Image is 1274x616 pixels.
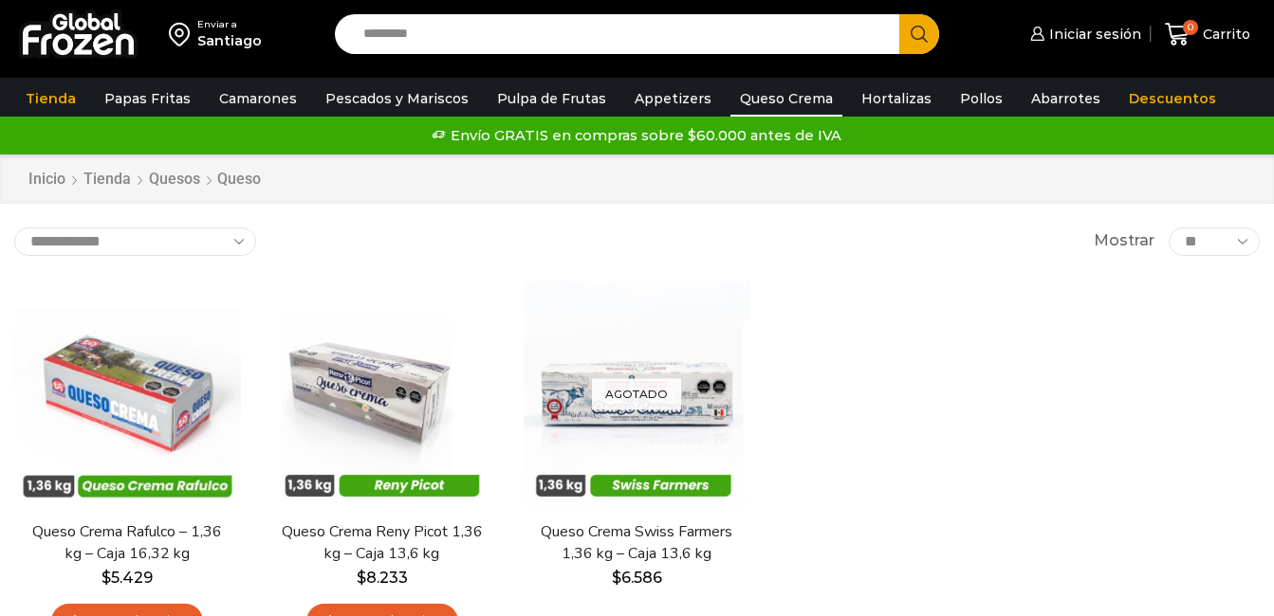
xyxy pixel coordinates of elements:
[14,227,256,256] select: Pedido de la tienda
[357,569,366,587] span: $
[169,18,197,50] img: address-field-icon.svg
[488,81,616,117] a: Pulpa de Frutas
[210,81,306,117] a: Camarones
[316,81,478,117] a: Pescados y Mariscos
[625,81,721,117] a: Appetizers
[16,81,85,117] a: Tienda
[730,81,842,117] a: Queso Crema
[592,378,681,409] p: Agotado
[102,569,153,587] bdi: 5.429
[1183,20,1198,35] span: 0
[357,569,408,587] bdi: 8.233
[281,521,485,565] a: Queso Crema Reny Picot 1,36 kg – Caja 13,6 kg
[102,569,111,587] span: $
[951,81,1012,117] a: Pollos
[1198,25,1250,44] span: Carrito
[1044,25,1141,44] span: Iniciar sesión
[148,169,201,190] a: Quesos
[217,170,261,188] h1: Queso
[197,31,262,50] div: Santiago
[899,14,939,54] button: Search button
[197,18,262,31] div: Enviar a
[28,169,261,190] nav: Breadcrumb
[1025,15,1141,53] a: Iniciar sesión
[95,81,200,117] a: Papas Fritas
[535,521,739,565] a: Queso Crema Swiss Farmers 1,36 kg – Caja 13,6 kg
[1119,81,1226,117] a: Descuentos
[83,169,132,190] a: Tienda
[1094,230,1154,252] span: Mostrar
[612,569,621,587] span: $
[1022,81,1110,117] a: Abarrotes
[28,169,66,190] a: Inicio
[852,81,941,117] a: Hortalizas
[612,569,662,587] bdi: 6.586
[26,521,230,565] a: Queso Crema Rafulco – 1,36 kg – Caja 16,32 kg
[1160,12,1255,57] a: 0 Carrito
